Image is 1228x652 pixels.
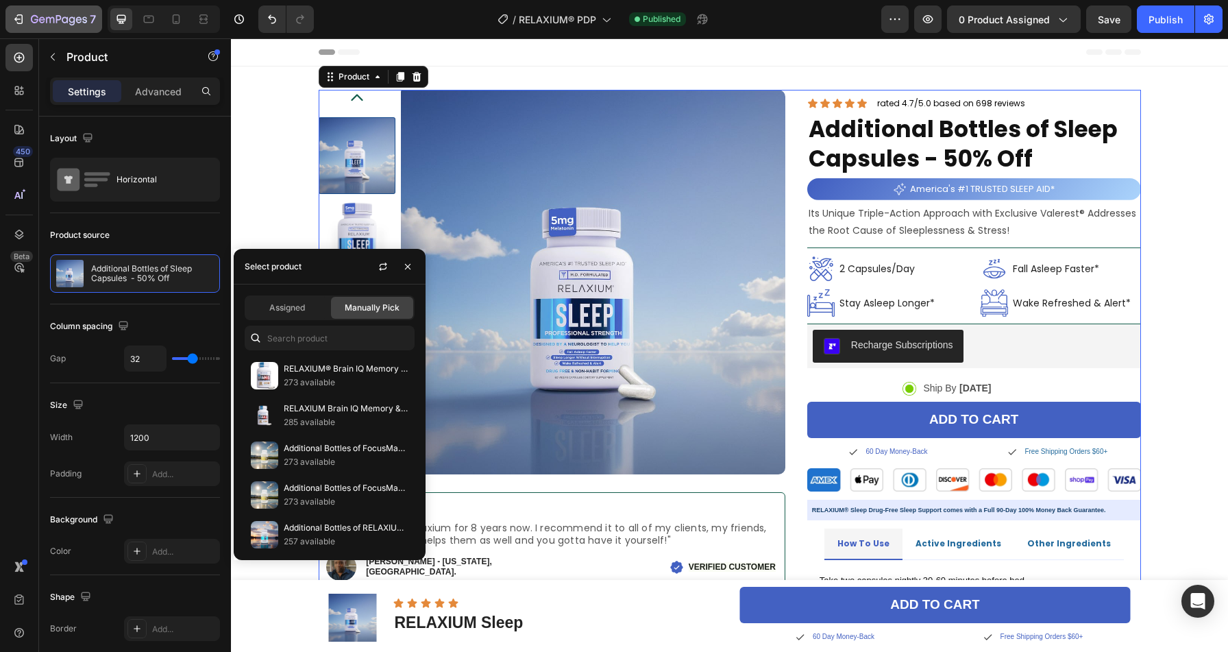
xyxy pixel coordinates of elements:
div: Select product [245,261,302,273]
p: 2 Capsules/Day [609,224,684,237]
img: collections [251,481,278,509]
p: 257 available [284,535,408,548]
div: Open Intercom Messenger [1181,585,1214,618]
span: Assigned [269,302,305,314]
div: Padding [50,468,82,480]
div: Add... [152,468,217,481]
div: Width [50,431,73,444]
div: Add to cart [698,373,788,390]
p: 60 Day Money-Back [582,594,643,603]
p: Take two capsules nightly 30-60 minutes before bed. [589,534,898,550]
p: Free Shipping Orders $60+ [794,409,876,418]
div: Beta [10,251,33,262]
button: Publish [1137,5,1194,33]
p: Product [66,49,183,65]
img: gempages_580663746045673992-194e73a3-a046-4b53-b303-0fd53e991c95.webp [672,343,685,357]
p: Settings [68,84,106,99]
p: Stay Asleep Longer* [609,258,704,271]
div: Horizontal [116,164,200,195]
button: 7 [5,5,102,33]
h1: Additional Bottles of Sleep Capsules - 50% Off [576,75,910,137]
div: Border [50,623,77,635]
img: gempages_580663746045673992-bdd5f62c-62fc-448b-ba4a-0ae33e24745d.png [750,251,777,278]
div: Add... [152,546,217,558]
p: RELAXIUM Brain IQ Memory & Focus Support Capsules - 30% Off [284,402,408,415]
img: collections [251,442,278,469]
p: Fall Asleep Faster* [782,224,868,237]
img: gempages_580663746045673992-cfc27f85-2b00-4a87-acca-13132fdbe7f5.png [750,217,777,244]
div: Add... [152,623,217,636]
p: RELAXIUM® Brain IQ Memory & Focus Support Capsules [284,362,408,376]
iframe: Design area [231,38,1228,652]
div: Publish [1149,12,1183,27]
span: RELAXIUM® PDP [519,12,596,27]
span: [DATE] [728,344,760,355]
span: Active Ingredients [685,499,770,511]
span: How To Use [606,499,659,511]
p: Additional Bottles of FocusMax - 30% Off [284,481,408,495]
div: Product source [50,229,110,241]
div: Product [105,32,141,45]
div: Background [50,511,116,529]
span: Manually Pick [345,302,400,314]
strong: RELAXIUM® Sleep Drug-Free Sleep Support comes with a Full 90-Day 100% Money Back Guarantee. [581,468,875,475]
p: Additional Bottles of Sleep Capsules - 50% Off [91,264,214,283]
span: 60 Day Money-Back [635,409,696,417]
button: Add to cart [576,363,910,400]
div: 450 [13,146,33,157]
div: Layout [50,130,96,148]
span: Published [643,13,680,25]
button: Save [1086,5,1131,33]
span: Save [1098,14,1120,25]
p: Additional Bottles of FocusMax - 50% Off [284,442,408,455]
div: Column spacing [50,317,132,336]
span: VERIFIED CUSTOMER [458,524,545,533]
div: Color [50,545,71,557]
img: collections [251,362,278,389]
button: 0 product assigned [947,5,1081,33]
p: 273 available [284,455,408,469]
input: Auto [125,425,219,450]
img: collections [251,521,278,548]
p: Free Shipping Orders $60+ [770,594,852,603]
p: rated 4.7/5.0 based on 698 reviews [646,60,794,71]
div: Add to cart [659,558,749,575]
span: Ship By [692,344,725,355]
div: Shape [50,588,94,607]
button: Recharge Subscriptions [582,291,733,324]
p: Additional Bottles of RELAXIUM Calm - 50% Off [284,521,408,535]
p: 273 available [284,376,408,389]
div: Size [50,396,86,415]
input: Auto [125,346,166,371]
p: 285 available [284,415,408,429]
h1: RELAXIUM Sleep [162,573,294,596]
p: Advanced [135,84,182,99]
p: Its Unique Triple-Action Approach with Exclusive Valerest® Addresses the Root Cause of Sleeplessn... [578,167,909,201]
span: 0 product assigned [959,12,1050,27]
p: America's #1 TRUSTED SLEEP AID* [679,143,824,158]
p: 7 [90,11,96,27]
p: 273 available [284,495,408,509]
input: Search in Settings & Advanced [245,326,415,350]
button: Add to cart [509,548,900,585]
img: gempages_580663746045673992-0af85faa-b12f-4615-bac0-ff194efa4217.png [576,217,604,244]
span: Other Ingredients [796,499,880,511]
img: product feature img [56,260,84,287]
span: / [513,12,516,27]
img: gempages_580663746045673992-ab0109d5-435a-491d-9c9c-a0cb5229c5d3.png [576,251,604,278]
p: Wake Refreshed & Alert* [782,258,900,271]
div: Undo/Redo [258,5,314,33]
div: Recharge Subscriptions [620,300,722,314]
div: Gap [50,352,66,365]
img: gempages_580663746045673992-20416be5-6cd4-481b-8aca-8bc13fe89711.png [576,430,910,453]
img: collections [251,402,278,429]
